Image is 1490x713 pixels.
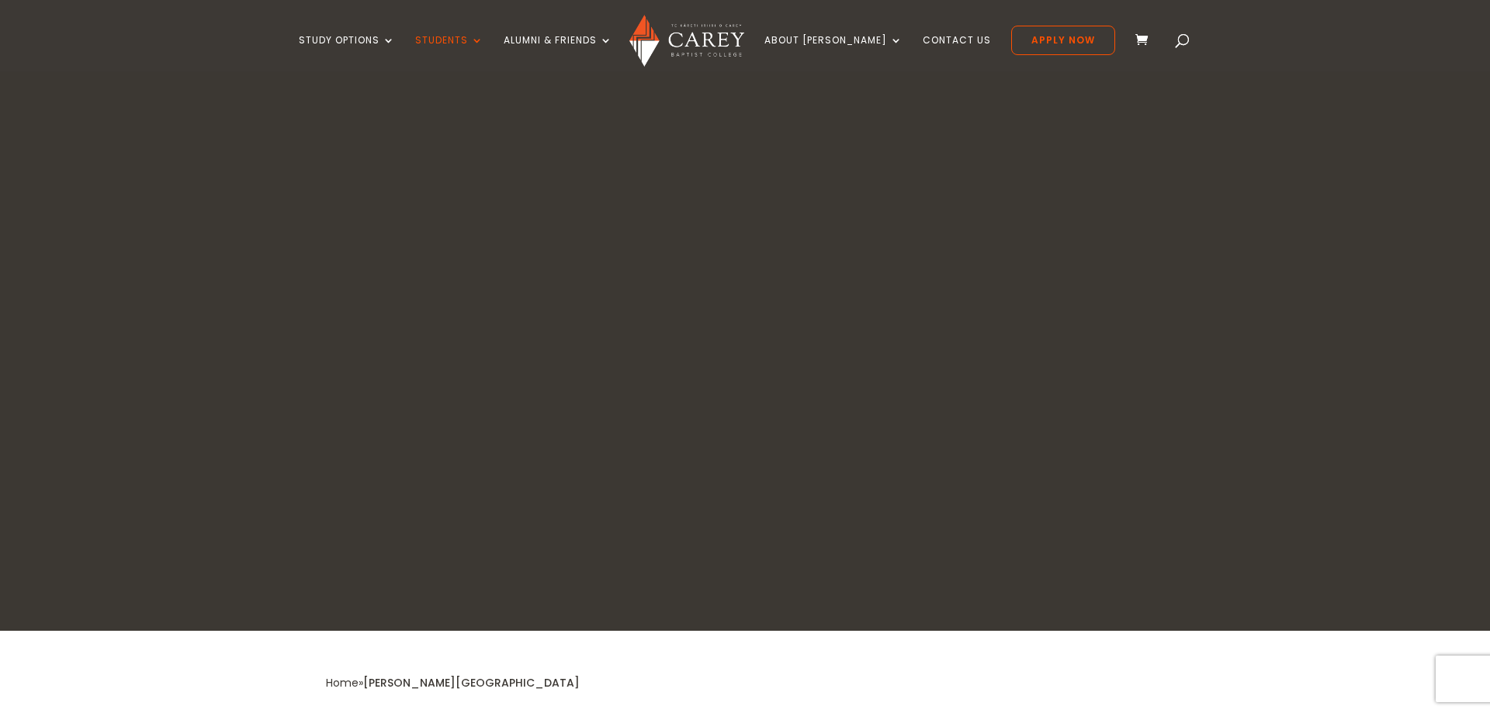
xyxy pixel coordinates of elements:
span: » [326,675,580,691]
a: Contact Us [923,35,991,71]
a: Study Options [299,35,395,71]
a: Alumni & Friends [504,35,612,71]
a: About [PERSON_NAME] [764,35,903,71]
img: Carey Baptist College [629,15,743,67]
a: Home [326,675,359,691]
a: Apply Now [1011,26,1115,55]
a: Students [415,35,483,71]
span: [PERSON_NAME][GEOGRAPHIC_DATA] [363,675,580,691]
